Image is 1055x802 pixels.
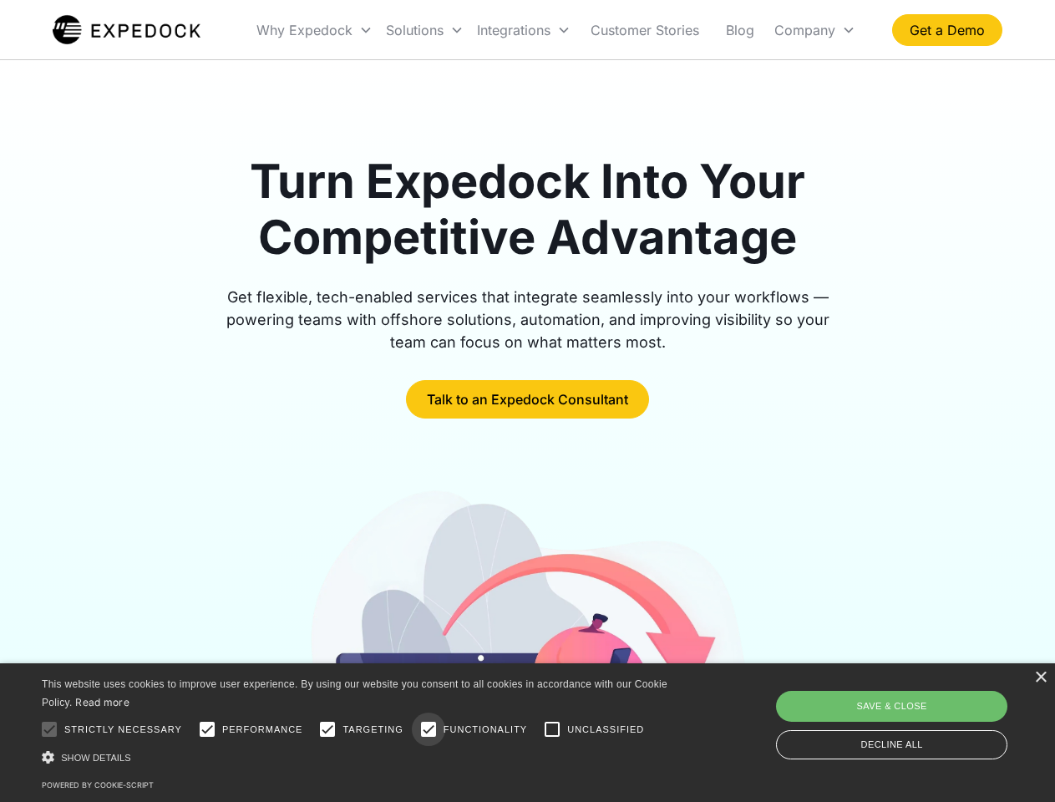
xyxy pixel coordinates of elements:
a: home [53,13,200,47]
a: Blog [713,2,768,58]
a: Talk to an Expedock Consultant [406,380,649,419]
a: Read more [75,696,129,708]
div: Integrations [477,22,550,38]
a: Customer Stories [577,2,713,58]
span: Performance [222,723,303,737]
iframe: Chat Widget [777,622,1055,802]
div: Solutions [386,22,444,38]
span: Functionality [444,723,527,737]
a: Get a Demo [892,14,1002,46]
div: Solutions [379,2,470,58]
span: Show details [61,753,131,763]
a: Powered by cookie-script [42,780,154,789]
div: Integrations [470,2,577,58]
div: Company [774,22,835,38]
div: Show details [42,749,673,766]
div: Why Expedock [256,22,353,38]
img: Expedock Logo [53,13,200,47]
span: This website uses cookies to improve user experience. By using our website you consent to all coo... [42,678,667,709]
span: Strictly necessary [64,723,182,737]
div: Company [768,2,862,58]
h1: Turn Expedock Into Your Competitive Advantage [207,154,849,266]
span: Unclassified [567,723,644,737]
div: Why Expedock [250,2,379,58]
div: Get flexible, tech-enabled services that integrate seamlessly into your workflows — powering team... [207,286,849,353]
span: Targeting [342,723,403,737]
